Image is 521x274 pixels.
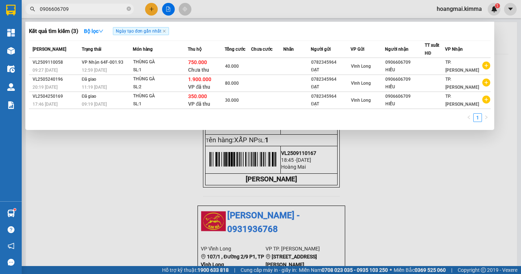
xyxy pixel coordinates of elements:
[311,59,350,66] div: 0782345964
[385,93,424,100] div: 0906606709
[188,47,202,52] span: Thu hộ
[474,114,482,122] a: 1
[33,59,80,66] div: VL2509110058
[351,98,371,103] span: Vĩnh Long
[283,47,294,52] span: Nhãn
[482,96,490,104] span: plus-circle
[188,84,210,90] span: VP đã thu
[127,7,131,11] span: close-circle
[465,113,473,122] button: left
[162,29,166,33] span: close
[465,113,473,122] li: Previous Page
[445,60,479,73] span: TP. [PERSON_NAME]
[445,77,479,90] span: TP. [PERSON_NAME]
[482,79,490,87] span: plus-circle
[7,101,15,109] img: solution-icon
[7,47,15,55] img: warehouse-icon
[251,47,272,52] span: Chưa cước
[29,28,78,35] h3: Kết quả tìm kiếm ( 3 )
[188,67,209,73] span: Chưa thu
[482,62,490,69] span: plus-circle
[473,113,482,122] li: 1
[133,75,187,83] div: THÙNG GÀ
[127,6,131,13] span: close-circle
[7,83,15,91] img: warehouse-icon
[311,100,350,108] div: ĐẠT
[133,83,187,91] div: SL: 2
[225,81,239,86] span: 80.000
[6,5,16,16] img: logo-vxr
[188,76,211,82] span: 1.900.000
[425,43,439,56] span: TT xuất HĐ
[225,64,239,69] span: 40.000
[188,93,207,99] span: 350.000
[133,66,187,74] div: SL: 1
[82,60,123,65] span: VP Nhận 64F-001.93
[33,76,80,83] div: VL2505240196
[8,259,14,266] span: message
[7,65,15,73] img: warehouse-icon
[82,77,97,82] span: Đã giao
[14,208,16,211] sup: 1
[7,29,15,37] img: dashboard-icon
[78,25,109,37] button: Bộ lọcdown
[445,94,479,107] span: TP. [PERSON_NAME]
[133,58,187,66] div: THÙNG GÀ
[7,210,15,217] img: warehouse-icon
[385,83,424,91] div: HIẾU
[133,100,187,108] div: SL: 1
[33,102,58,107] span: 17:46 [DATE]
[385,76,424,83] div: 0906606709
[385,59,424,66] div: 0906606709
[311,66,350,74] div: ĐẠT
[82,47,101,52] span: Trạng thái
[8,243,14,249] span: notification
[385,100,424,108] div: HIẾU
[30,7,35,12] span: search
[113,27,169,35] span: Ngày tạo đơn gần nhất
[482,113,491,122] button: right
[225,98,239,103] span: 30.000
[311,83,350,91] div: ĐẠT
[40,5,125,13] input: Tìm tên, số ĐT hoặc mã đơn
[82,94,97,99] span: Đã giao
[188,59,207,65] span: 750.000
[482,113,491,122] li: Next Page
[311,76,350,83] div: 0782345964
[385,47,408,52] span: Người nhận
[351,81,371,86] span: Vĩnh Long
[188,101,210,107] span: VP đã thu
[33,93,80,100] div: VL2504250169
[98,29,103,34] span: down
[33,47,66,52] span: [PERSON_NAME]
[133,47,153,52] span: Món hàng
[82,102,107,107] span: 09:19 [DATE]
[33,85,58,90] span: 20:19 [DATE]
[225,47,245,52] span: Tổng cước
[385,66,424,74] div: HIẾU
[84,28,103,34] strong: Bộ lọc
[311,47,331,52] span: Người gửi
[8,226,14,233] span: question-circle
[82,68,107,73] span: 12:59 [DATE]
[133,92,187,100] div: THÙNG GÀ
[311,93,350,100] div: 0782345964
[484,115,488,119] span: right
[351,64,371,69] span: Vĩnh Long
[351,47,364,52] span: VP Gửi
[33,68,58,73] span: 09:27 [DATE]
[82,85,107,90] span: 11:19 [DATE]
[467,115,471,119] span: left
[445,47,463,52] span: VP Nhận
